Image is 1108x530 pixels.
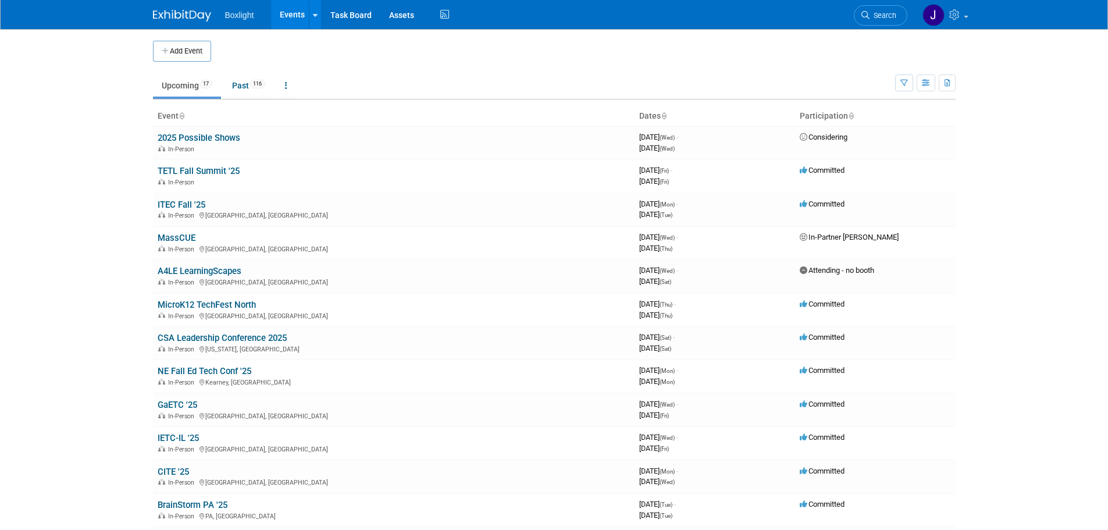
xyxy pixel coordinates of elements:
[639,300,676,308] span: [DATE]
[660,168,669,174] span: (Fri)
[158,210,630,219] div: [GEOGRAPHIC_DATA], [GEOGRAPHIC_DATA]
[153,106,635,126] th: Event
[660,401,675,408] span: (Wed)
[660,145,675,152] span: (Wed)
[800,133,847,141] span: Considering
[795,106,956,126] th: Participation
[158,477,630,486] div: [GEOGRAPHIC_DATA], [GEOGRAPHIC_DATA]
[158,133,240,143] a: 2025 Possible Shows
[158,500,227,510] a: BrainStorm PA '25
[158,246,165,251] img: In-Person Event
[158,400,197,410] a: GaETC '25
[922,4,945,26] img: Jean Knight
[639,333,675,342] span: [DATE]
[660,468,675,475] span: (Mon)
[158,513,165,518] img: In-Person Event
[168,513,198,520] span: In-Person
[153,74,221,97] a: Upcoming17
[676,467,678,475] span: -
[168,279,198,286] span: In-Person
[168,412,198,420] span: In-Person
[800,266,874,275] span: Attending - no booth
[676,266,678,275] span: -
[179,111,184,120] a: Sort by Event Name
[225,10,254,20] span: Boxlight
[158,446,165,451] img: In-Person Event
[639,210,672,219] span: [DATE]
[168,179,198,186] span: In-Person
[639,177,669,186] span: [DATE]
[158,379,165,385] img: In-Person Event
[660,513,672,519] span: (Tue)
[158,333,287,343] a: CSA Leadership Conference 2025
[158,346,165,351] img: In-Person Event
[660,479,675,485] span: (Wed)
[660,368,675,374] span: (Mon)
[158,244,630,253] div: [GEOGRAPHIC_DATA], [GEOGRAPHIC_DATA]
[848,111,854,120] a: Sort by Participation Type
[676,366,678,375] span: -
[639,266,678,275] span: [DATE]
[800,433,845,442] span: Committed
[168,312,198,320] span: In-Person
[674,500,676,508] span: -
[674,300,676,308] span: -
[660,312,672,319] span: (Thu)
[158,377,630,386] div: Kearney, [GEOGRAPHIC_DATA]
[639,344,671,353] span: [DATE]
[639,200,678,208] span: [DATE]
[158,479,165,485] img: In-Person Event
[158,179,165,184] img: In-Person Event
[660,379,675,385] span: (Mon)
[158,233,195,243] a: MassCUE
[660,301,672,308] span: (Thu)
[639,233,678,241] span: [DATE]
[158,444,630,453] div: [GEOGRAPHIC_DATA], [GEOGRAPHIC_DATA]
[660,435,675,441] span: (Wed)
[800,166,845,175] span: Committed
[639,500,676,508] span: [DATE]
[639,444,669,453] span: [DATE]
[168,145,198,153] span: In-Person
[676,433,678,442] span: -
[158,344,630,353] div: [US_STATE], [GEOGRAPHIC_DATA]
[660,179,669,185] span: (Fri)
[639,433,678,442] span: [DATE]
[676,233,678,241] span: -
[854,5,907,26] a: Search
[158,312,165,318] img: In-Person Event
[153,41,211,62] button: Add Event
[639,411,669,419] span: [DATE]
[671,166,672,175] span: -
[660,346,671,352] span: (Sat)
[158,212,165,218] img: In-Person Event
[199,80,212,88] span: 17
[168,246,198,253] span: In-Person
[800,200,845,208] span: Committed
[168,479,198,486] span: In-Person
[660,335,671,341] span: (Sat)
[158,200,205,210] a: ITEC Fall '25
[639,511,672,520] span: [DATE]
[639,311,672,319] span: [DATE]
[158,433,199,443] a: IETC-IL '25
[660,234,675,241] span: (Wed)
[639,244,672,252] span: [DATE]
[660,501,672,508] span: (Tue)
[639,166,672,175] span: [DATE]
[158,511,630,520] div: PA, [GEOGRAPHIC_DATA]
[800,400,845,408] span: Committed
[660,201,675,208] span: (Mon)
[639,366,678,375] span: [DATE]
[639,144,675,152] span: [DATE]
[639,277,671,286] span: [DATE]
[660,268,675,274] span: (Wed)
[153,10,211,22] img: ExhibitDay
[676,133,678,141] span: -
[158,411,630,420] div: [GEOGRAPHIC_DATA], [GEOGRAPHIC_DATA]
[676,400,678,408] span: -
[800,333,845,342] span: Committed
[870,11,896,20] span: Search
[168,446,198,453] span: In-Person
[158,166,240,176] a: TETL Fall Summit '25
